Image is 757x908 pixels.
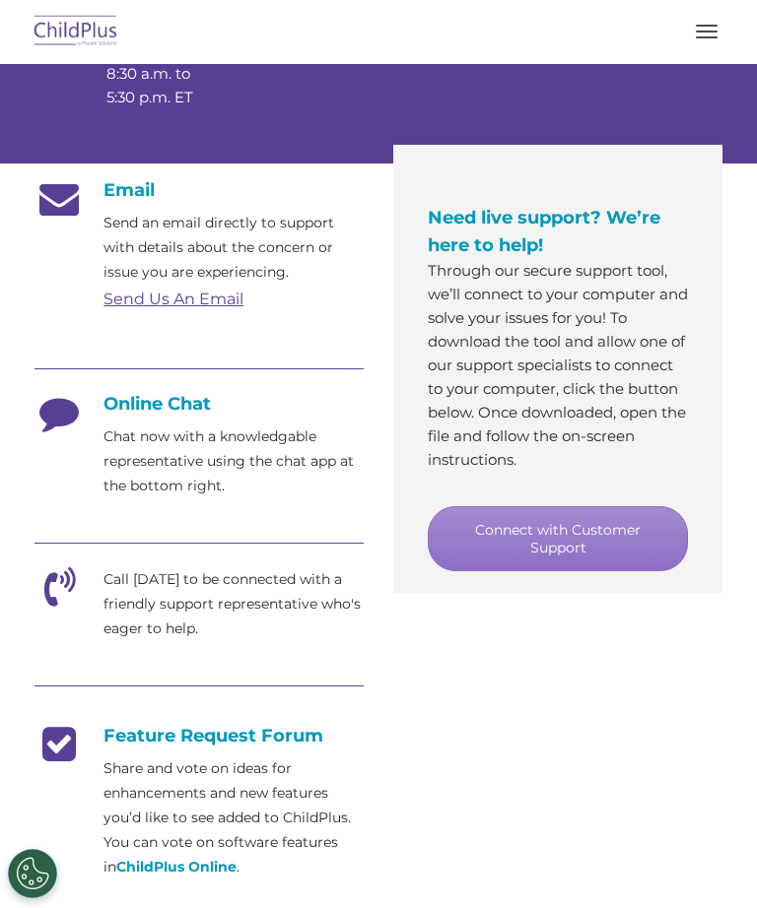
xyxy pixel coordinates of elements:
p: Chat now with a knowledgable representative using the chat app at the bottom right. [103,424,364,498]
img: ChildPlus by Procare Solutions [30,9,122,55]
p: Through our secure support tool, we’ll connect to your computer and solve your issues for you! To... [428,259,688,472]
p: Call [DATE] to be connected with a friendly support representative who's eager to help. [103,567,364,641]
a: Send Us An Email [103,290,243,308]
h4: Online Chat [34,393,364,415]
p: Share and vote on ideas for enhancements and new features you’d like to see added to ChildPlus. Y... [103,756,364,879]
h4: Email [34,179,364,201]
h4: Feature Request Forum [34,725,364,746]
p: Send an email directly to support with details about the concern or issue you are experiencing. [103,211,364,285]
span: Need live support? We’re here to help! [428,207,660,256]
button: Cookies Settings [8,849,57,898]
a: ChildPlus Online [116,858,237,876]
a: Connect with Customer Support [428,506,688,571]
